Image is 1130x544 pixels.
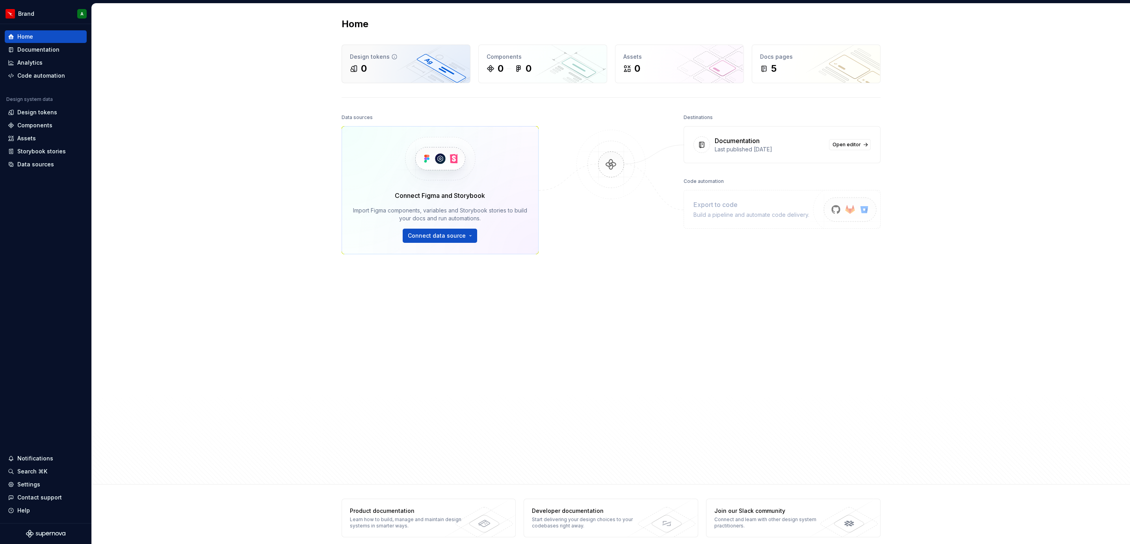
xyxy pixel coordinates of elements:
div: Build a pipeline and automate code delivery. [693,211,809,219]
span: Connect data source [408,232,466,240]
div: Analytics [17,59,43,67]
button: Search ⌘K [5,465,87,478]
div: Documentation [17,46,59,54]
div: Last published [DATE] [715,145,824,153]
a: Assets0 [615,45,744,83]
a: Components00 [478,45,607,83]
a: Docs pages5 [752,45,881,83]
div: 0 [634,62,640,75]
div: Assets [17,134,36,142]
div: Connect and learn with other design system practitioners. [714,516,829,529]
a: Product documentationLearn how to build, manage and maintain design systems in smarter ways. [342,499,516,537]
div: Notifications [17,455,53,462]
button: BrandA [2,5,90,22]
div: Data sources [17,160,54,168]
div: Data sources [342,112,373,123]
div: Join our Slack community [714,507,829,515]
span: Open editor [833,142,861,148]
div: Start delivering your design choices to your codebases right away. [532,516,647,529]
div: Search ⌘K [17,468,47,475]
a: Settings [5,478,87,491]
div: 0 [361,62,367,75]
div: Export to code [693,200,809,209]
a: Code automation [5,69,87,82]
a: Design tokens [5,106,87,119]
div: Design tokens [350,53,462,61]
div: 0 [526,62,532,75]
div: Code automation [17,72,65,80]
a: Design tokens0 [342,45,470,83]
div: Settings [17,481,40,488]
img: 6b187050-a3ed-48aa-8485-808e17fcee26.png [6,9,15,19]
a: Storybook stories [5,145,87,158]
div: Import Figma components, variables and Storybook stories to build your docs and run automations. [353,207,527,222]
div: Contact support [17,494,62,501]
div: Destinations [684,112,713,123]
a: Home [5,30,87,43]
div: Home [17,33,33,41]
div: Design system data [6,96,53,102]
svg: Supernova Logo [26,530,65,538]
a: Assets [5,132,87,145]
div: Docs pages [760,53,872,61]
div: A [80,11,84,17]
div: Design tokens [17,108,57,116]
div: Help [17,507,30,514]
div: Product documentation [350,507,465,515]
div: 0 [498,62,504,75]
div: Developer documentation [532,507,647,515]
div: Components [17,121,52,129]
a: Join our Slack communityConnect and learn with other design system practitioners. [706,499,881,537]
a: Analytics [5,56,87,69]
div: 5 [771,62,777,75]
div: Assets [623,53,736,61]
div: Storybook stories [17,147,66,155]
a: Components [5,119,87,132]
a: Developer documentationStart delivering your design choices to your codebases right away. [524,499,698,537]
button: Notifications [5,452,87,465]
div: Brand [18,10,34,18]
div: Learn how to build, manage and maintain design systems in smarter ways. [350,516,465,529]
button: Contact support [5,491,87,504]
a: Documentation [5,43,87,56]
h2: Home [342,18,368,30]
div: Documentation [715,136,760,145]
div: Components [487,53,599,61]
div: Code automation [684,176,724,187]
a: Data sources [5,158,87,171]
button: Connect data source [403,229,477,243]
button: Help [5,504,87,517]
a: Open editor [829,139,871,150]
div: Connect Figma and Storybook [395,191,485,200]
